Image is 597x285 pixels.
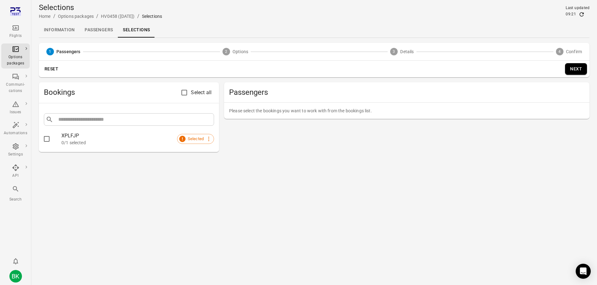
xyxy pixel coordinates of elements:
div: Last updated [566,5,589,11]
a: Information [39,23,80,38]
span: Passengers [56,48,81,55]
li: / [96,13,98,20]
div: Issues [4,109,27,115]
div: Communi-cations [4,82,27,94]
div: 09:21 [566,11,576,18]
span: Options [233,48,248,55]
span: Selected [184,136,207,142]
span: Select all [191,89,212,96]
li: / [53,13,55,20]
a: Options packages [1,43,30,69]
a: Passengers [80,23,118,38]
span: Passengers [229,87,584,97]
button: Reset [41,63,61,75]
a: Flights [1,22,30,41]
div: Selected [177,134,214,144]
div: Search [4,196,27,203]
span: Details [400,48,414,55]
button: Bela Kanchan [7,267,24,285]
button: Notifications [9,255,22,267]
div: BK [9,270,22,282]
div: Settings [4,151,27,158]
a: Automations [1,120,30,138]
h1: Selections [39,3,162,13]
div: Selections [142,13,162,19]
text: 4 [558,49,561,54]
a: Options packages [58,14,94,19]
text: 2 [225,49,227,54]
div: XPLFJP [61,132,214,140]
div: 0/1 selected [61,140,214,146]
text: 1 [49,49,51,54]
div: Local navigation [39,23,589,38]
nav: Breadcrumbs [39,13,162,20]
a: Home [39,14,51,19]
a: Communi-cations [1,71,30,96]
li: / [137,13,139,20]
a: Issues [1,99,30,117]
text: 3 [393,49,395,54]
div: Flights [4,33,27,39]
a: Selections [118,23,155,38]
div: Options packages [4,54,27,67]
div: Open Intercom Messenger [576,264,591,279]
a: HV0458 ([DATE]) [101,14,134,19]
a: Settings [1,141,30,160]
div: API [4,173,27,179]
a: API [1,162,30,181]
button: Search [1,183,30,204]
div: Automations [4,130,27,136]
h2: Bookings [44,87,181,97]
button: Next [565,63,587,75]
button: Refresh data [579,11,585,18]
p: Please select the bookings you want to work with from the bookings list. [229,108,584,114]
span: Confirm [566,48,582,55]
